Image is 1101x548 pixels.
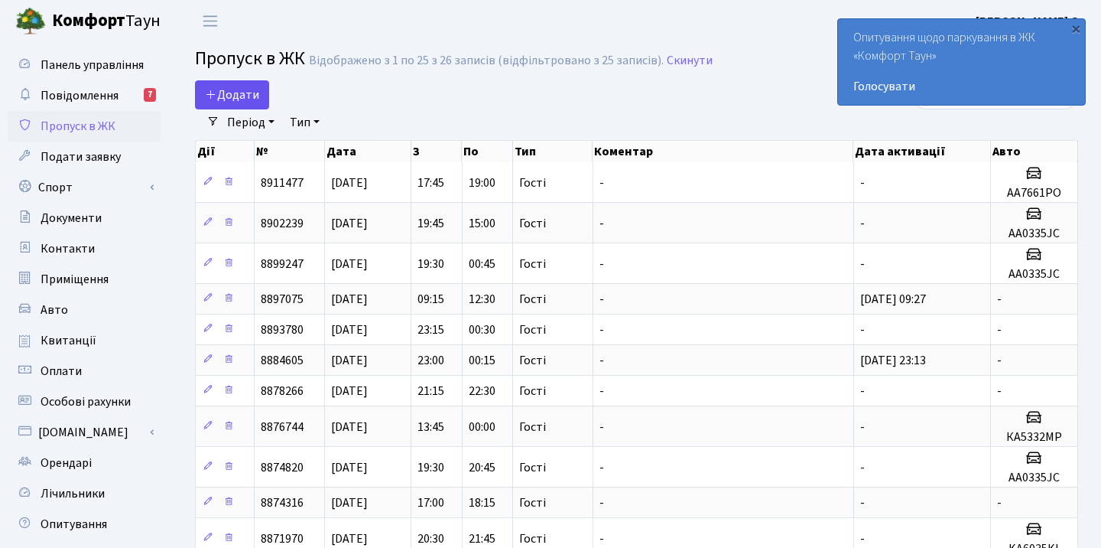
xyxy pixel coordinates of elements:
div: 7 [144,88,156,102]
span: 8899247 [261,256,304,272]
span: [DATE] [331,494,368,511]
span: - [860,321,865,338]
th: Коментар [593,141,853,162]
span: 8893780 [261,321,304,338]
span: 17:00 [417,494,444,511]
button: Переключити навігацію [191,8,229,34]
span: 8911477 [261,175,304,191]
b: [PERSON_NAME] О. [976,13,1083,30]
a: Додати [195,80,269,109]
a: Подати заявку [8,142,161,172]
a: Період [221,109,281,135]
h5: AA0335JC [997,471,1071,485]
span: Пропуск в ЖК [41,118,115,135]
a: Приміщення [8,264,161,295]
span: Подати заявку [41,148,121,165]
a: Панель управління [8,50,161,80]
div: Опитування щодо паркування в ЖК «Комфорт Таун» [838,19,1085,105]
img: logo.png [15,6,46,37]
span: [DATE] [331,419,368,435]
span: [DATE] 23:13 [860,352,926,369]
span: 8876744 [261,419,304,435]
span: - [860,256,865,272]
a: [PERSON_NAME] О. [976,12,1083,31]
span: Гості [519,293,546,305]
span: Опитування [41,516,107,533]
span: - [599,352,604,369]
span: Гості [519,217,546,230]
span: 20:30 [417,530,444,547]
span: 8902239 [261,215,304,232]
th: № [255,141,325,162]
div: Відображено з 1 по 25 з 26 записів (відфільтровано з 25 записів). [309,54,664,68]
th: Авто [991,141,1078,162]
a: Скинути [667,54,713,68]
span: Гості [519,385,546,397]
span: 19:45 [417,215,444,232]
span: 18:15 [469,494,495,511]
span: [DATE] [331,256,368,272]
span: 19:30 [417,459,444,476]
a: Повідомлення7 [8,80,161,111]
span: Квитанції [41,332,96,349]
span: 00:15 [469,352,495,369]
a: Оплати [8,356,161,387]
span: Гості [519,324,546,336]
span: 20:45 [469,459,495,476]
span: Лічильники [41,485,105,502]
h5: КА5332МР [997,430,1071,445]
span: 00:00 [469,419,495,435]
span: Гості [519,462,546,474]
th: Дії [196,141,255,162]
span: - [860,494,865,511]
span: 8874316 [261,494,304,511]
span: 8884605 [261,352,304,369]
span: - [599,321,604,338]
span: Гості [519,354,546,367]
span: - [997,291,1002,308]
th: З [411,141,463,162]
span: - [860,175,865,191]
span: - [997,383,1002,400]
span: [DATE] [331,215,368,232]
a: Авто [8,295,161,325]
span: 8874820 [261,459,304,476]
span: 19:30 [417,256,444,272]
span: 09:15 [417,291,444,308]
b: Комфорт [52,8,125,33]
span: Гості [519,421,546,433]
span: 12:30 [469,291,495,308]
span: Особові рахунки [41,393,131,410]
span: - [599,256,604,272]
span: Гості [519,497,546,509]
a: Документи [8,203,161,233]
h5: АА7661РО [997,186,1071,201]
a: Квитанції [8,325,161,356]
span: - [599,419,604,435]
span: - [599,215,604,232]
span: - [860,419,865,435]
span: - [860,459,865,476]
span: Пропуск в ЖК [195,45,305,72]
span: 17:45 [417,175,444,191]
span: - [997,352,1002,369]
span: 23:00 [417,352,444,369]
span: 19:00 [469,175,495,191]
span: - [997,321,1002,338]
span: - [860,383,865,400]
span: - [599,494,604,511]
h5: AA0335JC [997,227,1071,241]
a: Пропуск в ЖК [8,111,161,142]
span: [DATE] [331,383,368,400]
span: - [860,215,865,232]
span: Таун [52,8,161,34]
th: Дата активації [853,141,990,162]
span: 00:30 [469,321,495,338]
a: Контакти [8,233,161,264]
span: - [997,494,1002,511]
span: Приміщення [41,271,109,288]
span: - [860,530,865,547]
h5: AA0335JC [997,267,1071,282]
span: 21:15 [417,383,444,400]
a: Опитування [8,509,161,540]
